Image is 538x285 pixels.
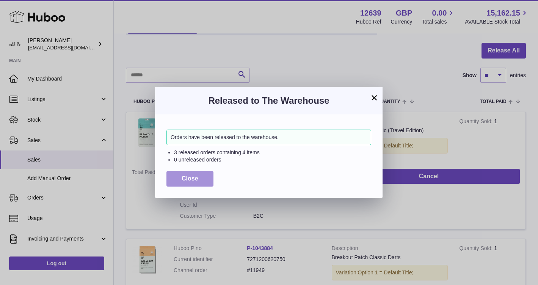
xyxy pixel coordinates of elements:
[166,130,371,145] div: Orders have been released to the warehouse.
[174,156,371,163] li: 0 unreleased orders
[182,175,198,182] span: Close
[166,95,371,107] h3: Released to The Warehouse
[174,149,371,156] li: 3 released orders containing 4 items
[166,171,213,187] button: Close
[370,93,379,102] button: ×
